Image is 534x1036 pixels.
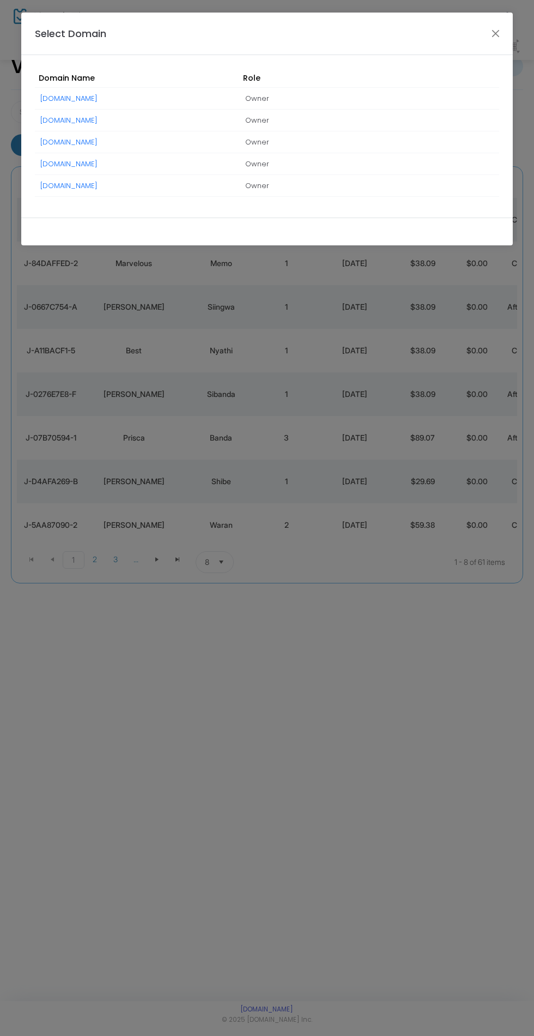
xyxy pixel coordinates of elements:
a: [DOMAIN_NAME] [40,137,98,147]
button: Close [488,26,502,40]
a: [DOMAIN_NAME] [40,180,98,191]
h4: Select Domain [35,26,106,41]
th: Role [240,69,499,88]
th: Domain Name [35,69,240,88]
span: Owner [245,130,269,154]
span: Owner [245,109,269,132]
a: [DOMAIN_NAME] [40,159,98,169]
a: [DOMAIN_NAME] [40,115,98,125]
span: Owner [245,152,269,176]
a: [DOMAIN_NAME] [40,93,98,104]
span: Owner [245,87,269,110]
span: Owner [245,174,269,197]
